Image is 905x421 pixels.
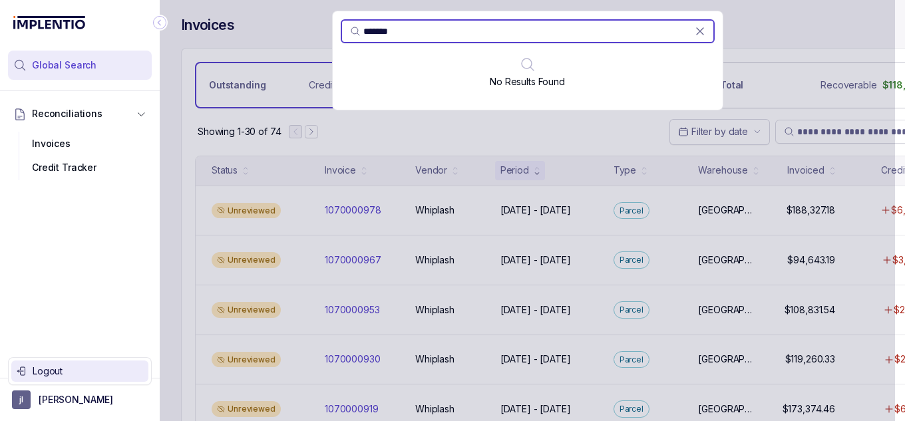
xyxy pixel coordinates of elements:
p: No Results Found [490,75,565,88]
button: Reconciliations [8,99,152,128]
p: [PERSON_NAME] [39,393,113,406]
p: Logout [33,364,143,378]
div: Collapse Icon [152,15,168,31]
div: Invoices [19,132,141,156]
div: Credit Tracker [19,156,141,180]
span: User initials [12,390,31,409]
div: Reconciliations [8,129,152,183]
span: Global Search [32,59,96,72]
span: Reconciliations [32,107,102,120]
button: User initials[PERSON_NAME] [12,390,148,409]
